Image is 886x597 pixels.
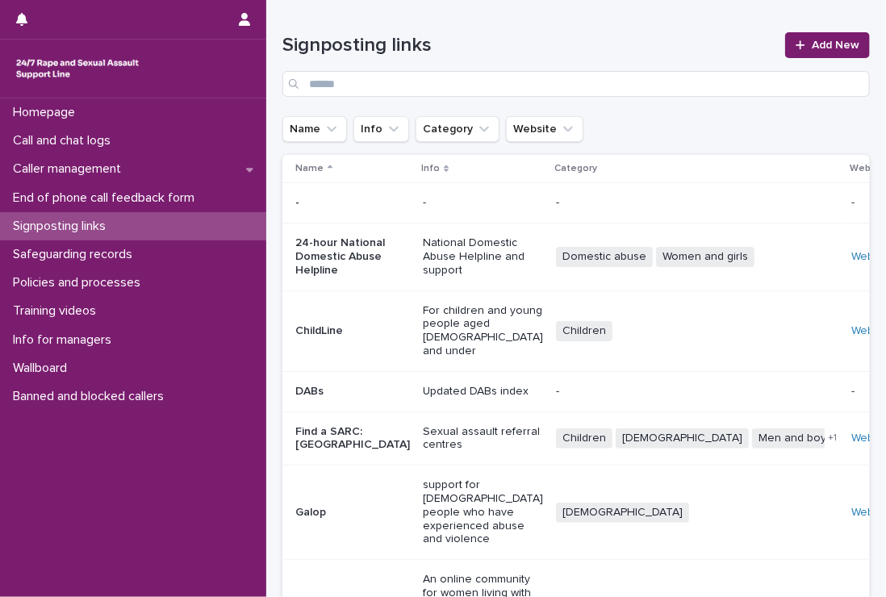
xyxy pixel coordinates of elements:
p: 24-hour National Domestic Abuse Helpline [295,236,410,277]
span: Women and girls [656,247,754,267]
p: DABs [295,385,410,399]
button: Name [282,116,347,142]
p: - [556,196,838,210]
p: support for [DEMOGRAPHIC_DATA] people who have experienced abuse and violence [423,478,543,546]
p: Homepage [6,105,88,120]
p: Info for managers [6,332,124,348]
p: Training videos [6,303,109,319]
p: Banned and blocked callers [6,389,177,404]
p: Wallboard [6,361,80,376]
a: Add New [785,32,870,58]
p: - [851,382,858,399]
p: Find a SARC: [GEOGRAPHIC_DATA] [295,425,410,453]
span: Add New [812,40,859,51]
p: - [556,385,838,399]
p: Galop [295,506,410,520]
p: End of phone call feedback form [6,190,207,206]
p: - [295,196,410,210]
p: Safeguarding records [6,247,145,262]
p: Caller management [6,161,134,177]
span: Children [556,321,612,341]
span: [DEMOGRAPHIC_DATA] [616,428,749,449]
p: For children and young people aged [DEMOGRAPHIC_DATA] and under [423,304,543,358]
button: Info [353,116,409,142]
p: National Domestic Abuse Helpline and support [423,236,543,277]
span: [DEMOGRAPHIC_DATA] [556,503,689,523]
p: ChildLine [295,324,410,338]
p: - [423,196,543,210]
span: + 1 [828,433,837,443]
p: Category [554,160,597,177]
p: Updated DABs index [423,385,543,399]
h1: Signposting links [282,34,775,57]
button: Category [416,116,499,142]
p: Call and chat logs [6,133,123,148]
span: Domestic abuse [556,247,653,267]
p: Signposting links [6,219,119,234]
input: Search [282,71,870,97]
p: Sexual assault referral centres [423,425,543,453]
span: Men and boys [752,428,838,449]
span: Children [556,428,612,449]
p: Info [421,160,440,177]
p: Name [295,160,324,177]
p: - [851,193,858,210]
p: Policies and processes [6,275,153,290]
button: Website [506,116,583,142]
img: rhQMoQhaT3yELyF149Cw [13,52,142,85]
